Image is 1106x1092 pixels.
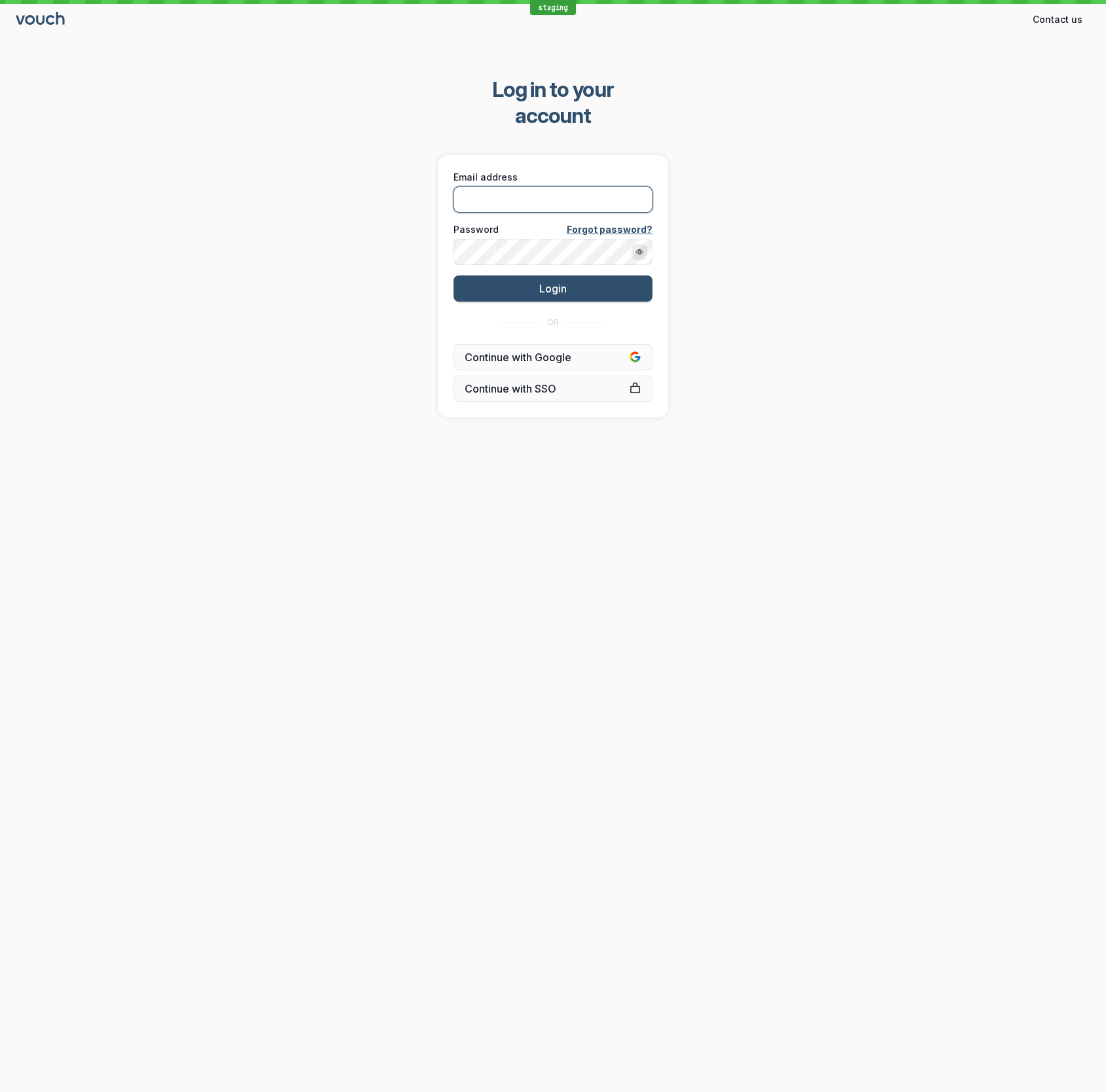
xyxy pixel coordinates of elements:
[16,14,67,26] a: Go to sign in
[1025,9,1090,30] button: Contact us
[567,223,652,236] a: Forgot password?
[454,344,652,370] button: Continue with Google
[547,317,559,328] span: OR
[539,282,567,295] span: Login
[454,275,652,302] button: Login
[465,382,641,395] span: Continue with SSO
[455,77,651,129] span: Log in to your account
[465,351,641,364] span: Continue with Google
[632,244,647,260] button: Show password
[1033,13,1082,26] span: Contact us
[454,171,518,184] span: Email address
[454,223,499,236] span: Password
[454,376,652,402] a: Continue with SSO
